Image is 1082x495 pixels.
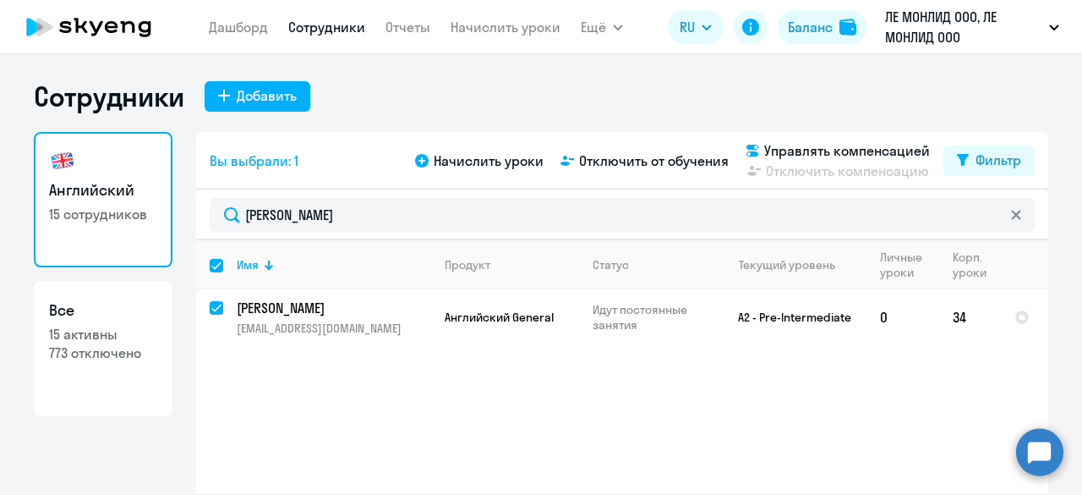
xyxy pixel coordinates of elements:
[237,257,430,272] div: Имя
[739,257,835,272] div: Текущий уровень
[778,10,866,44] button: Балансbalance
[385,19,430,36] a: Отчеты
[939,289,1001,345] td: 34
[288,19,365,36] a: Сотрудники
[237,299,430,317] a: [PERSON_NAME]
[593,302,708,333] p: Идут постоянные занятия
[877,7,1068,47] button: ЛЕ МОНЛИД ООО, ЛЕ МОНЛИД ООО
[839,19,856,36] img: balance
[581,10,623,44] button: Ещё
[953,250,986,280] div: Корп. уроки
[49,205,157,223] p: 15 сотрудников
[205,81,310,112] button: Добавить
[579,151,729,171] span: Отключить от обучения
[237,299,428,317] p: [PERSON_NAME]
[49,179,157,201] h3: Английский
[451,19,560,36] a: Начислить уроки
[880,250,938,280] div: Личные уроки
[34,80,184,113] h1: Сотрудники
[668,10,724,44] button: RU
[709,289,866,345] td: A2 - Pre-Intermediate
[237,257,259,272] div: Имя
[445,310,554,325] span: Английский General
[49,147,76,174] img: english
[723,257,866,272] div: Текущий уровень
[593,257,708,272] div: Статус
[764,140,930,161] span: Управлять компенсацией
[885,7,1042,47] p: ЛЕ МОНЛИД ООО, ЛЕ МОНЛИД ООО
[788,17,833,37] div: Баланс
[593,257,629,272] div: Статус
[434,151,544,171] span: Начислить уроки
[49,300,157,322] h3: Все
[975,150,1021,170] div: Фильтр
[880,250,923,280] div: Личные уроки
[680,17,695,37] span: RU
[209,19,268,36] a: Дашборд
[953,250,1000,280] div: Корп. уроки
[237,85,297,106] div: Добавить
[943,146,1035,176] button: Фильтр
[34,132,172,267] a: Английский15 сотрудников
[237,321,430,336] p: [EMAIL_ADDRESS][DOMAIN_NAME]
[445,257,578,272] div: Продукт
[445,257,490,272] div: Продукт
[49,344,157,362] p: 773 отключено
[866,289,939,345] td: 0
[34,281,172,416] a: Все15 активны773 отключено
[210,151,298,171] span: Вы выбрали: 1
[210,198,1035,232] input: Поиск по имени, email, продукту или статусу
[49,325,157,344] p: 15 активны
[581,17,606,37] span: Ещё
